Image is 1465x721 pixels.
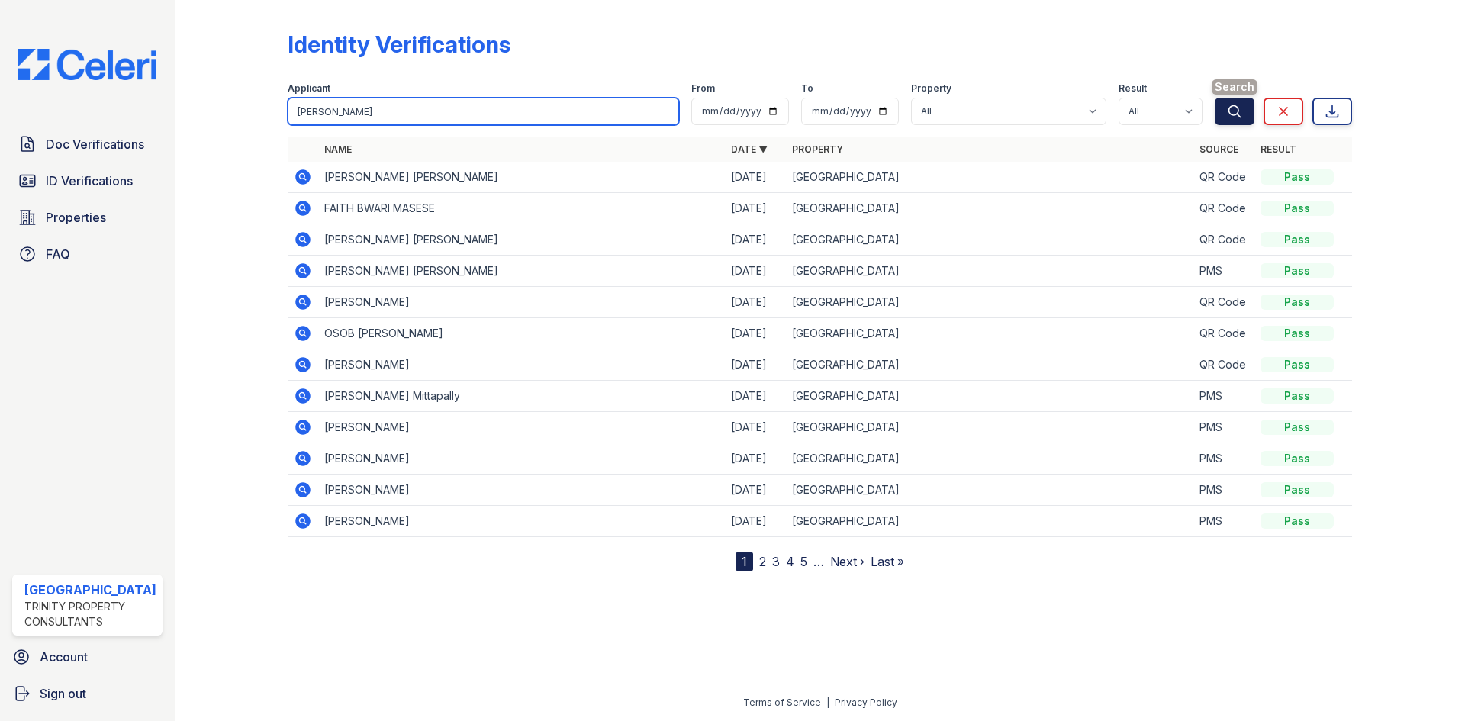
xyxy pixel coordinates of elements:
[786,287,1193,318] td: [GEOGRAPHIC_DATA]
[1261,420,1334,435] div: Pass
[1193,256,1254,287] td: PMS
[318,318,725,349] td: OSOB [PERSON_NAME]
[786,443,1193,475] td: [GEOGRAPHIC_DATA]
[1261,169,1334,185] div: Pass
[1261,232,1334,247] div: Pass
[786,224,1193,256] td: [GEOGRAPHIC_DATA]
[1261,513,1334,529] div: Pass
[318,412,725,443] td: [PERSON_NAME]
[6,678,169,709] a: Sign out
[1193,443,1254,475] td: PMS
[1261,451,1334,466] div: Pass
[12,166,163,196] a: ID Verifications
[1261,482,1334,497] div: Pass
[691,82,715,95] label: From
[786,554,794,569] a: 4
[12,129,163,159] a: Doc Verifications
[46,245,70,263] span: FAQ
[24,581,156,599] div: [GEOGRAPHIC_DATA]
[759,554,766,569] a: 2
[772,554,780,569] a: 3
[1261,326,1334,341] div: Pass
[1261,143,1296,155] a: Result
[826,697,829,708] div: |
[835,697,897,708] a: Privacy Policy
[743,697,821,708] a: Terms of Service
[1261,295,1334,310] div: Pass
[46,135,144,153] span: Doc Verifications
[786,162,1193,193] td: [GEOGRAPHIC_DATA]
[1193,349,1254,381] td: QR Code
[1193,287,1254,318] td: QR Code
[1193,224,1254,256] td: QR Code
[801,82,813,95] label: To
[1261,263,1334,278] div: Pass
[288,31,510,58] div: Identity Verifications
[1193,162,1254,193] td: QR Code
[1212,79,1257,95] span: Search
[1193,412,1254,443] td: PMS
[24,599,156,629] div: Trinity Property Consultants
[786,318,1193,349] td: [GEOGRAPHIC_DATA]
[786,475,1193,506] td: [GEOGRAPHIC_DATA]
[40,648,88,666] span: Account
[786,412,1193,443] td: [GEOGRAPHIC_DATA]
[786,349,1193,381] td: [GEOGRAPHIC_DATA]
[830,554,865,569] a: Next ›
[1193,381,1254,412] td: PMS
[1193,506,1254,537] td: PMS
[1199,143,1238,155] a: Source
[736,552,753,571] div: 1
[813,552,824,571] span: …
[725,162,786,193] td: [DATE]
[318,256,725,287] td: [PERSON_NAME] [PERSON_NAME]
[725,224,786,256] td: [DATE]
[46,172,133,190] span: ID Verifications
[12,202,163,233] a: Properties
[1261,201,1334,216] div: Pass
[288,98,679,125] input: Search by name or phone number
[318,162,725,193] td: [PERSON_NAME] [PERSON_NAME]
[288,82,330,95] label: Applicant
[6,642,169,672] a: Account
[786,193,1193,224] td: [GEOGRAPHIC_DATA]
[725,443,786,475] td: [DATE]
[1261,357,1334,372] div: Pass
[318,381,725,412] td: [PERSON_NAME] Mittapally
[725,475,786,506] td: [DATE]
[318,475,725,506] td: [PERSON_NAME]
[725,287,786,318] td: [DATE]
[1193,193,1254,224] td: QR Code
[725,349,786,381] td: [DATE]
[1261,388,1334,404] div: Pass
[1215,98,1254,125] button: Search
[731,143,768,155] a: Date ▼
[725,318,786,349] td: [DATE]
[725,193,786,224] td: [DATE]
[324,143,352,155] a: Name
[725,256,786,287] td: [DATE]
[318,287,725,318] td: [PERSON_NAME]
[725,412,786,443] td: [DATE]
[800,554,807,569] a: 5
[1193,475,1254,506] td: PMS
[871,554,904,569] a: Last »
[318,349,725,381] td: [PERSON_NAME]
[725,506,786,537] td: [DATE]
[318,224,725,256] td: [PERSON_NAME] [PERSON_NAME]
[318,193,725,224] td: FAITH BWARI MASESE
[1193,318,1254,349] td: QR Code
[786,256,1193,287] td: [GEOGRAPHIC_DATA]
[318,443,725,475] td: [PERSON_NAME]
[46,208,106,227] span: Properties
[725,381,786,412] td: [DATE]
[318,506,725,537] td: [PERSON_NAME]
[12,239,163,269] a: FAQ
[792,143,843,155] a: Property
[40,684,86,703] span: Sign out
[786,506,1193,537] td: [GEOGRAPHIC_DATA]
[6,49,169,80] img: CE_Logo_Blue-a8612792a0a2168367f1c8372b55b34899dd931a85d93a1a3d3e32e68fde9ad4.png
[1119,82,1147,95] label: Result
[786,381,1193,412] td: [GEOGRAPHIC_DATA]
